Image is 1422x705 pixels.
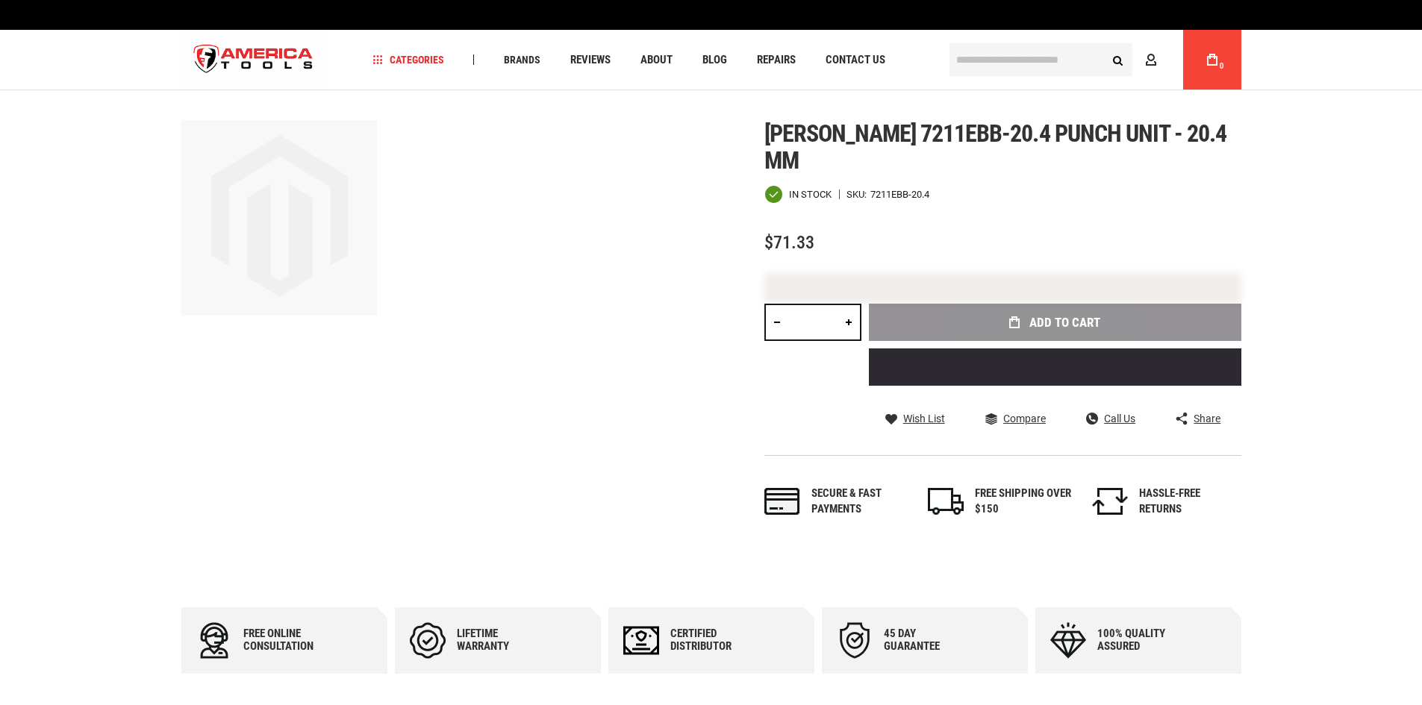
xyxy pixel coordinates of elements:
div: 100% quality assured [1097,627,1187,653]
a: Blog [696,50,734,70]
span: $71.33 [764,232,814,253]
span: About [640,54,673,66]
div: FREE SHIPPING OVER $150 [975,486,1072,518]
span: Reviews [570,54,611,66]
span: Contact Us [826,54,885,66]
img: America Tools [181,32,326,88]
div: Secure & fast payments [811,486,908,518]
a: Brands [497,50,547,70]
span: [PERSON_NAME] 7211ebb-20.4 punch unit - 20.4 mm [764,119,1227,175]
span: Share [1194,413,1220,424]
img: payments [764,488,800,515]
a: 0 [1198,30,1226,90]
span: Brands [504,54,540,65]
span: 0 [1220,62,1224,70]
div: Lifetime warranty [457,627,546,653]
button: Search [1104,46,1132,74]
span: Wish List [903,413,945,424]
img: shipping [928,488,964,515]
div: 45 day Guarantee [884,627,973,653]
div: HASSLE-FREE RETURNS [1139,486,1236,518]
a: Compare [985,412,1046,425]
div: Free online consultation [243,627,333,653]
a: About [634,50,679,70]
a: Repairs [750,50,802,70]
a: Call Us [1086,412,1135,425]
img: returns [1092,488,1128,515]
strong: SKU [846,189,870,199]
span: Compare [1003,413,1046,424]
a: Contact Us [819,50,892,70]
img: main product photo [181,120,377,316]
a: Wish List [885,412,945,425]
span: Call Us [1104,413,1135,424]
span: In stock [789,189,832,199]
div: Availability [764,185,832,204]
div: Certified Distributor [670,627,760,653]
span: Repairs [757,54,796,66]
span: Categories [372,54,444,65]
div: 7211EBB-20.4 [870,189,929,199]
a: store logo [181,32,326,88]
span: Blog [702,54,727,66]
a: Categories [366,50,451,70]
a: Reviews [564,50,617,70]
